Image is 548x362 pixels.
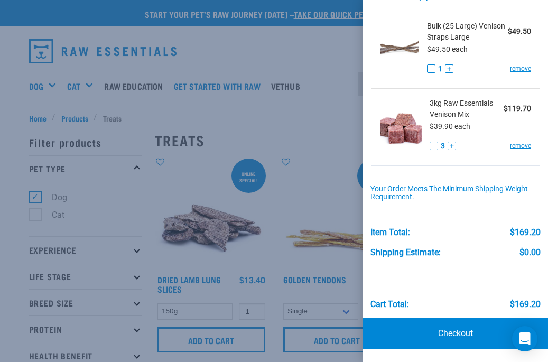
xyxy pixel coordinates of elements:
strong: $119.70 [504,104,531,113]
div: Cart total: [370,300,409,309]
div: Open Intercom Messenger [512,326,537,351]
button: + [445,64,453,73]
div: Your order meets the minimum shipping weight requirement. [370,185,541,202]
div: Item Total: [370,228,410,237]
span: 3kg Raw Essentials Venison Mix [430,98,504,120]
span: Bulk (25 Large) Venison Straps Large [427,21,508,43]
img: Raw Essentials Venison Mix [380,98,422,152]
span: $49.50 each [427,45,468,53]
span: 1 [438,63,442,75]
div: Shipping Estimate: [370,248,441,257]
div: $169.20 [510,228,541,237]
a: remove [510,64,531,73]
button: - [430,142,438,150]
span: 3 [441,141,445,152]
img: Venison Straps Large [380,21,419,75]
strong: $49.50 [508,27,531,35]
div: $169.20 [510,300,541,309]
a: remove [510,141,531,151]
a: Checkout [363,318,548,349]
button: + [448,142,456,150]
button: - [427,64,435,73]
span: $39.90 each [430,122,470,131]
div: $0.00 [519,248,541,257]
